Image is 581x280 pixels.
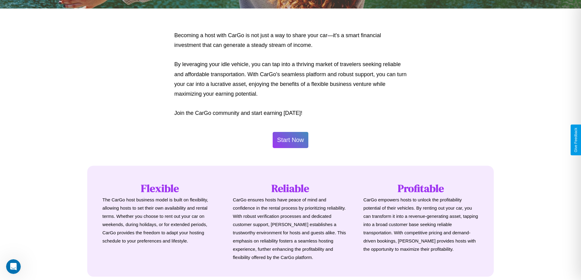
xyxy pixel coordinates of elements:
div: Give Feedback [574,128,578,152]
h1: Reliable [233,181,348,196]
p: By leveraging your idle vehicle, you can tap into a thriving market of travelers seeking reliable... [174,59,407,99]
p: Join the CarGo community and start earning [DATE]! [174,108,407,118]
button: Start Now [273,132,309,148]
h1: Flexible [102,181,218,196]
iframe: Intercom live chat [6,259,21,274]
p: CarGo ensures hosts have peace of mind and confidence in the rental process by prioritizing relia... [233,196,348,261]
h1: Profitable [363,181,479,196]
p: Becoming a host with CarGo is not just a way to share your car—it's a smart financial investment ... [174,30,407,50]
p: CarGo empowers hosts to unlock the profitability potential of their vehicles. By renting out your... [363,196,479,253]
p: The CarGo host business model is built on flexibility, allowing hosts to set their own availabili... [102,196,218,245]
